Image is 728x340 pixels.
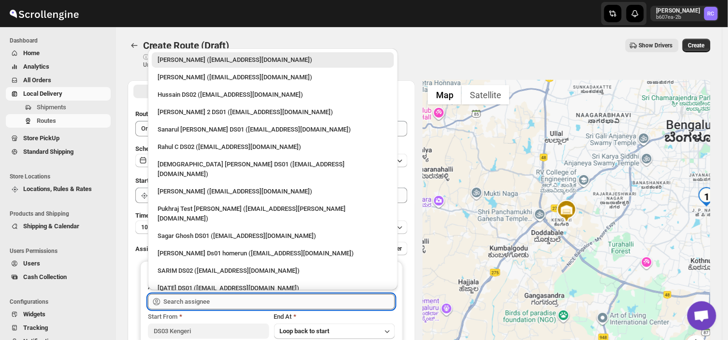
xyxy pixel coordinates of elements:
[656,7,700,15] p: [PERSON_NAME]
[6,308,111,321] button: Widgets
[133,85,271,98] button: All Route Options
[135,212,175,219] span: Time Per Stop
[6,74,111,87] button: All Orders
[23,134,59,142] span: Store PickUp
[158,160,388,179] div: [DEMOGRAPHIC_DATA] [PERSON_NAME] DS01 ([EMAIL_ADDRESS][DOMAIN_NAME])
[23,63,49,70] span: Analytics
[148,279,398,296] li: Raja DS01 (gasecig398@owlny.com)
[158,249,388,258] div: [PERSON_NAME] Ds01 homerun ([EMAIL_ADDRESS][DOMAIN_NAME])
[23,185,92,192] span: Locations, Rules & Rates
[135,221,408,234] button: 10 minutes
[280,327,330,335] span: Loop back to start
[6,60,111,74] button: Analytics
[148,120,398,137] li: Sanarul Haque DS01 (fefifag638@adosnan.com)
[141,223,170,231] span: 10 minutes
[143,40,229,51] span: Create Route (Draft)
[708,11,714,17] text: RC
[6,101,111,114] button: Shipments
[163,294,395,310] input: Search assignee
[37,117,56,124] span: Routes
[158,266,388,276] div: SARIM DS02 ([EMAIL_ADDRESS][DOMAIN_NAME])
[428,85,462,104] button: Show street map
[697,187,716,207] div: 1
[6,46,111,60] button: Home
[148,52,398,68] li: Rahul Chopra (pukhraj@home-run.co)
[135,245,161,252] span: Assign to
[158,125,388,134] div: Sanarul [PERSON_NAME] DS01 ([EMAIL_ADDRESS][DOMAIN_NAME])
[8,1,80,26] img: ScrollEngine
[23,324,48,331] span: Tracking
[148,226,398,244] li: Sagar Ghosh DS01 (loneyoj483@downlor.com)
[158,107,388,117] div: [PERSON_NAME] 2 DS01 ([EMAIL_ADDRESS][DOMAIN_NAME])
[158,204,388,223] div: Pukhraj Test [PERSON_NAME] ([EMAIL_ADDRESS][PERSON_NAME][DOMAIN_NAME])
[148,85,398,103] li: Hussain DS02 (jarav60351@abatido.com)
[148,103,398,120] li: Ali Husain 2 DS01 (petec71113@advitize.com)
[148,182,398,199] li: Vikas Rathod (lolegiy458@nalwan.com)
[10,173,111,180] span: Store Locations
[158,90,388,100] div: Hussain DS02 ([EMAIL_ADDRESS][DOMAIN_NAME])
[683,39,711,52] button: Create
[10,247,111,255] span: Users Permissions
[158,55,388,65] div: [PERSON_NAME] ([EMAIL_ADDRESS][DOMAIN_NAME])
[128,39,141,52] button: Routes
[23,310,45,318] span: Widgets
[148,68,398,85] li: Mujakkir Benguli (voweh79617@daypey.com)
[274,324,395,339] button: Loop back to start
[158,73,388,82] div: [PERSON_NAME] ([EMAIL_ADDRESS][DOMAIN_NAME])
[135,121,408,136] input: Eg: Bengaluru Route
[626,39,679,52] button: Show Drivers
[23,76,51,84] span: All Orders
[135,110,169,118] span: Route Name
[688,42,705,49] span: Create
[148,137,398,155] li: Rahul C DS02 (rahul.chopra@home-run.co)
[135,145,174,152] span: Scheduled for
[158,283,388,293] div: [DATE] DS01 ([EMAIL_ADDRESS][DOMAIN_NAME])
[6,114,111,128] button: Routes
[23,49,40,57] span: Home
[148,244,398,261] li: Sourav Ds01 homerun (bamij29633@eluxeer.com)
[10,37,111,44] span: Dashboard
[148,199,398,226] li: Pukhraj Test Grewal (lesogip197@pariag.com)
[462,85,510,104] button: Show satellite imagery
[148,313,177,320] span: Start From
[6,182,111,196] button: Locations, Rules & Rates
[274,312,395,322] div: End At
[10,298,111,306] span: Configurations
[656,15,700,20] p: b607ea-2b
[148,261,398,279] li: SARIM DS02 (xititor414@owlny.com)
[135,154,408,167] button: [DATE]|[DATE]
[158,142,388,152] div: Rahul C DS02 ([EMAIL_ADDRESS][DOMAIN_NAME])
[148,155,398,182] li: Islam Laskar DS01 (vixib74172@ikowat.com)
[6,220,111,233] button: Shipping & Calendar
[651,6,719,21] button: User menu
[158,187,388,196] div: [PERSON_NAME] ([EMAIL_ADDRESS][DOMAIN_NAME])
[704,7,718,20] span: Rahul Chopra
[37,103,66,111] span: Shipments
[6,270,111,284] button: Cash Collection
[23,222,79,230] span: Shipping & Calendar
[143,53,295,69] p: ⓘ Shipments can also be added from Shipments menu Unrouted tab
[6,321,111,335] button: Tracking
[23,260,40,267] span: Users
[6,257,111,270] button: Users
[23,273,67,281] span: Cash Collection
[23,148,73,155] span: Standard Shipping
[135,177,212,184] span: Start Location (Warehouse)
[10,210,111,218] span: Products and Shipping
[639,42,673,49] span: Show Drivers
[23,90,62,97] span: Local Delivery
[158,231,388,241] div: Sagar Ghosh DS01 ([EMAIL_ADDRESS][DOMAIN_NAME])
[687,301,716,330] a: Open chat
